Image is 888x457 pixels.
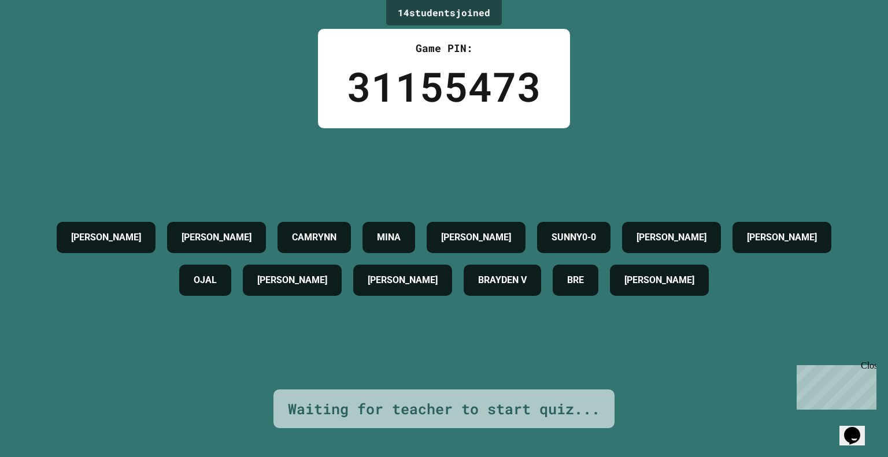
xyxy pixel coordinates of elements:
[257,273,327,287] h4: [PERSON_NAME]
[71,231,141,244] h4: [PERSON_NAME]
[377,231,401,244] h4: MINA
[552,231,596,244] h4: SUNNY0-0
[347,56,541,117] div: 31155473
[182,231,251,244] h4: [PERSON_NAME]
[624,273,694,287] h4: [PERSON_NAME]
[288,398,600,420] div: Waiting for teacher to start quiz...
[441,231,511,244] h4: [PERSON_NAME]
[478,273,527,287] h4: BRAYDEN V
[747,231,817,244] h4: [PERSON_NAME]
[5,5,80,73] div: Chat with us now!Close
[194,273,217,287] h4: OJAL
[292,231,336,244] h4: CAMRYNN
[368,273,438,287] h4: [PERSON_NAME]
[839,411,876,445] iframe: chat widget
[792,361,876,410] iframe: chat widget
[637,231,706,244] h4: [PERSON_NAME]
[567,273,584,287] h4: BRE
[347,40,541,56] div: Game PIN:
